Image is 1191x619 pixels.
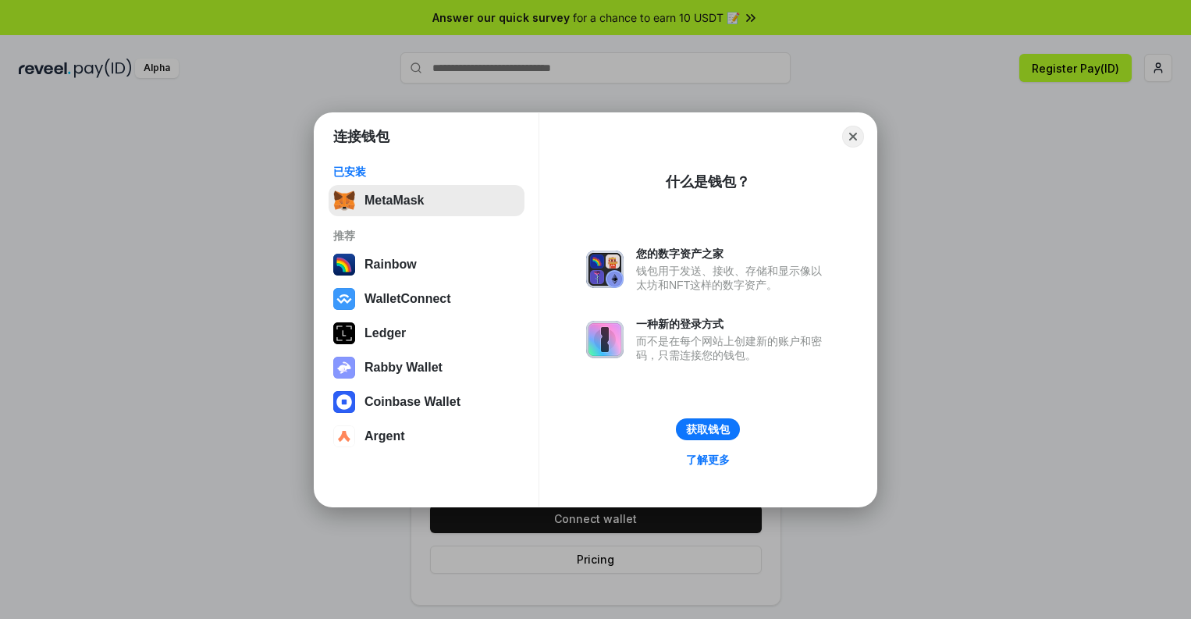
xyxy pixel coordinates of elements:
h1: 连接钱包 [333,127,389,146]
img: svg+xml,%3Csvg%20width%3D%2228%22%20height%3D%2228%22%20viewBox%3D%220%200%2028%2028%22%20fill%3D... [333,425,355,447]
button: Rainbow [329,249,524,280]
div: 钱包用于发送、接收、存储和显示像以太坊和NFT这样的数字资产。 [636,264,830,292]
div: MetaMask [364,194,424,208]
div: Ledger [364,326,406,340]
button: Coinbase Wallet [329,386,524,418]
button: Argent [329,421,524,452]
div: Argent [364,429,405,443]
button: Rabby Wallet [329,352,524,383]
div: 推荐 [333,229,520,243]
img: svg+xml,%3Csvg%20xmlns%3D%22http%3A%2F%2Fwww.w3.org%2F2000%2Fsvg%22%20width%3D%2228%22%20height%3... [333,322,355,344]
button: 获取钱包 [676,418,740,440]
div: Coinbase Wallet [364,395,460,409]
div: 什么是钱包？ [666,173,750,191]
div: 您的数字资产之家 [636,247,830,261]
img: svg+xml,%3Csvg%20width%3D%22120%22%20height%3D%22120%22%20viewBox%3D%220%200%20120%20120%22%20fil... [333,254,355,276]
div: 一种新的登录方式 [636,317,830,331]
a: 了解更多 [677,450,739,470]
button: WalletConnect [329,283,524,315]
img: svg+xml,%3Csvg%20xmlns%3D%22http%3A%2F%2Fwww.w3.org%2F2000%2Fsvg%22%20fill%3D%22none%22%20viewBox... [586,321,624,358]
img: svg+xml,%3Csvg%20fill%3D%22none%22%20height%3D%2233%22%20viewBox%3D%220%200%2035%2033%22%20width%... [333,190,355,212]
img: svg+xml,%3Csvg%20xmlns%3D%22http%3A%2F%2Fwww.w3.org%2F2000%2Fsvg%22%20fill%3D%22none%22%20viewBox... [333,357,355,379]
div: Rabby Wallet [364,361,443,375]
button: Ledger [329,318,524,349]
div: 了解更多 [686,453,730,467]
button: Close [842,126,864,148]
button: MetaMask [329,185,524,216]
div: 获取钱包 [686,422,730,436]
img: svg+xml,%3Csvg%20width%3D%2228%22%20height%3D%2228%22%20viewBox%3D%220%200%2028%2028%22%20fill%3D... [333,391,355,413]
img: svg+xml,%3Csvg%20width%3D%2228%22%20height%3D%2228%22%20viewBox%3D%220%200%2028%2028%22%20fill%3D... [333,288,355,310]
div: 而不是在每个网站上创建新的账户和密码，只需连接您的钱包。 [636,334,830,362]
img: svg+xml,%3Csvg%20xmlns%3D%22http%3A%2F%2Fwww.w3.org%2F2000%2Fsvg%22%20fill%3D%22none%22%20viewBox... [586,251,624,288]
div: 已安装 [333,165,520,179]
div: WalletConnect [364,292,451,306]
div: Rainbow [364,258,417,272]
